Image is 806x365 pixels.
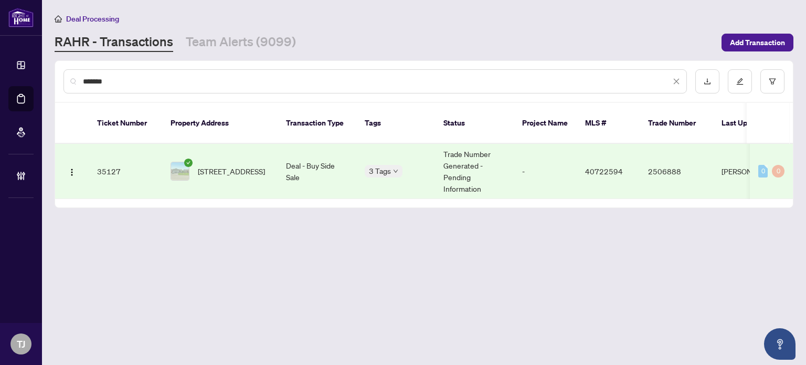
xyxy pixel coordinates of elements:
span: check-circle [184,159,193,167]
td: Trade Number Generated - Pending Information [435,144,514,199]
span: down [393,169,398,174]
span: TJ [17,337,25,351]
th: Transaction Type [278,103,356,144]
td: - [514,144,577,199]
span: 3 Tags [369,165,391,177]
button: Add Transaction [722,34,793,51]
img: Logo [68,168,76,176]
img: thumbnail-img [171,162,189,180]
span: 40722594 [585,166,623,176]
span: [STREET_ADDRESS] [198,165,265,177]
button: download [695,69,719,93]
th: Ticket Number [89,103,162,144]
span: Add Transaction [730,34,785,51]
td: 2506888 [640,144,713,199]
td: 35127 [89,144,162,199]
button: Open asap [764,328,796,360]
th: Project Name [514,103,577,144]
span: home [55,15,62,23]
div: 0 [758,165,768,178]
th: Property Address [162,103,278,144]
span: download [704,78,711,85]
a: RAHR - Transactions [55,33,173,52]
span: Deal Processing [66,14,119,24]
div: 0 [772,165,784,178]
button: edit [728,69,752,93]
th: MLS # [577,103,640,144]
th: Tags [356,103,435,144]
th: Status [435,103,514,144]
a: Team Alerts (9099) [186,33,296,52]
img: logo [8,8,34,27]
button: Logo [63,163,80,180]
th: Trade Number [640,103,713,144]
td: Deal - Buy Side Sale [278,144,356,199]
th: Last Updated By [713,103,792,144]
span: close [673,78,680,85]
td: [PERSON_NAME] [713,144,792,199]
span: filter [769,78,776,85]
button: filter [760,69,784,93]
span: edit [736,78,744,85]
